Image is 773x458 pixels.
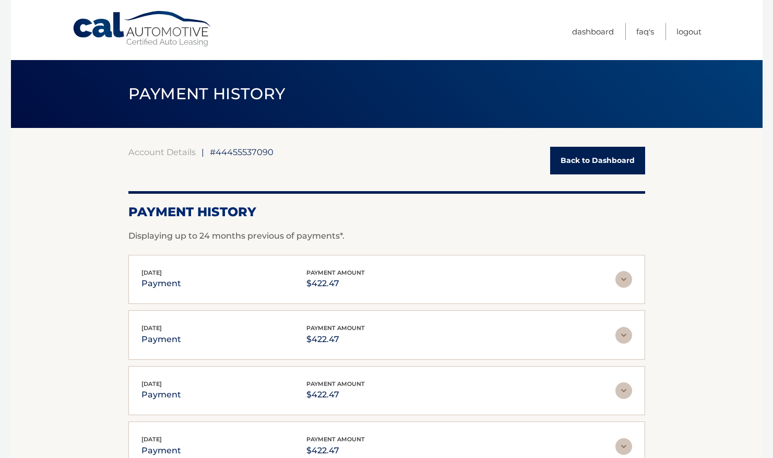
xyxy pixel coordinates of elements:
[141,276,181,291] p: payment
[572,23,614,40] a: Dashboard
[306,436,365,443] span: payment amount
[636,23,654,40] a: FAQ's
[141,387,181,402] p: payment
[306,443,365,458] p: $422.47
[141,324,162,332] span: [DATE]
[72,10,213,48] a: Cal Automotive
[210,147,273,157] span: #44455537090
[128,230,645,242] p: Displaying up to 24 months previous of payments*.
[141,436,162,443] span: [DATE]
[141,332,181,347] p: payment
[615,438,632,455] img: accordion-rest.svg
[306,276,365,291] p: $422.47
[306,387,365,402] p: $422.47
[306,324,365,332] span: payment amount
[306,332,365,347] p: $422.47
[550,147,645,174] a: Back to Dashboard
[615,382,632,399] img: accordion-rest.svg
[306,269,365,276] span: payment amount
[306,380,365,387] span: payment amount
[201,147,204,157] span: |
[141,443,181,458] p: payment
[128,204,645,220] h2: Payment History
[141,269,162,276] span: [DATE]
[128,84,286,103] span: PAYMENT HISTORY
[128,147,196,157] a: Account Details
[676,23,701,40] a: Logout
[141,380,162,387] span: [DATE]
[615,271,632,288] img: accordion-rest.svg
[615,327,632,344] img: accordion-rest.svg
